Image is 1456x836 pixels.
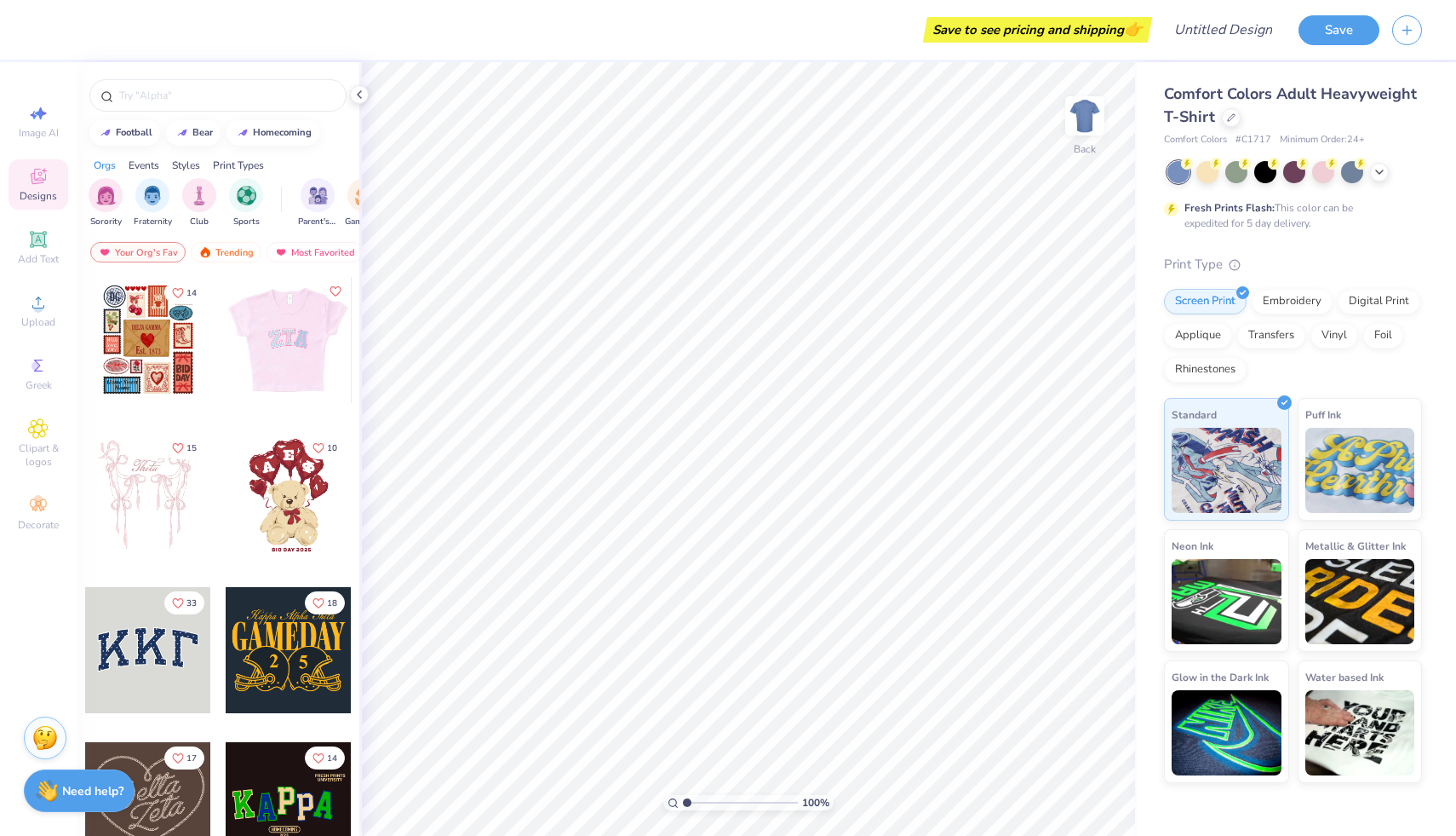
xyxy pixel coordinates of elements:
img: Standard [1172,428,1281,513]
button: Like [164,281,204,304]
div: Rhinestones [1164,357,1247,383]
span: 👉 [1124,19,1143,39]
span: Greek [26,378,52,392]
span: Sports [233,216,260,228]
span: Metallic & Glitter Ink [1305,537,1406,555]
span: Designs [20,189,57,203]
button: filter button [89,178,123,228]
img: Metallic & Glitter Ink [1305,559,1415,644]
span: # C1717 [1235,133,1271,147]
img: Game Day Image [355,186,375,205]
button: homecoming [226,120,319,146]
img: Sports Image [237,186,256,205]
div: Most Favorited [267,242,363,262]
button: Like [305,591,345,614]
span: Sorority [90,216,122,228]
span: Water based Ink [1305,668,1384,686]
span: 17 [186,754,197,763]
div: Foil [1363,323,1403,349]
button: Like [305,747,345,770]
span: Image AI [19,126,59,140]
div: Embroidery [1252,289,1333,314]
img: Neon Ink [1172,559,1281,644]
button: Like [164,436,204,459]
strong: Fresh Prints Flash: [1184,201,1275,215]
div: filter for Game Day [345,178,384,228]
div: Save to see pricing and shipping [927,17,1148,43]
span: Standard [1172,406,1217,424]
div: Trending [191,242,261,262]
img: Puff Ink [1305,428,1415,513]
div: Back [1074,141,1096,157]
img: Glow in the Dark Ink [1172,690,1281,775]
button: filter button [298,178,337,228]
div: Events [129,158,159,173]
div: Styles [172,158,200,173]
img: trend_line.gif [99,128,112,138]
button: filter button [229,178,263,228]
div: Your Org's Fav [90,242,186,262]
span: Puff Ink [1305,406,1341,424]
span: Parent's Weekend [298,216,337,228]
div: filter for Club [182,178,216,228]
span: Upload [21,315,55,329]
span: 18 [327,599,337,608]
img: Back [1068,99,1102,133]
img: Water based Ink [1305,690,1415,775]
button: Like [325,281,346,302]
span: Neon Ink [1172,537,1213,555]
button: filter button [134,178,172,228]
span: Glow in the Dark Ink [1172,668,1269,686]
span: Game Day [345,216,384,228]
span: 15 [186,444,197,453]
button: Like [164,747,204,770]
img: Fraternity Image [143,186,162,205]
img: trend_line.gif [175,128,189,138]
div: homecoming [253,128,312,137]
div: filter for Fraternity [134,178,172,228]
span: 100 % [802,795,829,810]
strong: Need help? [62,783,123,799]
input: Try "Alpha" [118,87,335,104]
button: bear [166,120,221,146]
img: most_fav.gif [274,246,288,258]
img: Sorority Image [96,186,116,205]
span: 10 [327,444,337,453]
div: Digital Print [1338,289,1420,314]
div: This color can be expedited for 5 day delivery. [1184,200,1394,231]
input: Untitled Design [1161,13,1286,47]
img: trending.gif [198,246,212,258]
div: Orgs [94,158,116,173]
button: Like [164,591,204,614]
span: Comfort Colors [1164,133,1227,147]
div: Applique [1164,323,1232,349]
div: filter for Parent's Weekend [298,178,337,228]
span: Clipart & logos [9,441,68,469]
span: Minimum Order: 24 + [1280,133,1365,147]
div: football [116,128,152,137]
span: Club [190,216,209,228]
span: 33 [186,599,197,608]
span: Fraternity [134,216,172,228]
img: Club Image [190,186,209,205]
div: Print Types [213,158,264,173]
div: Transfers [1237,323,1305,349]
div: Print Type [1164,255,1422,274]
button: football [89,120,160,146]
span: 14 [186,289,197,297]
div: Vinyl [1310,323,1358,349]
span: Decorate [18,518,59,532]
div: filter for Sorority [89,178,123,228]
span: 14 [327,754,337,763]
button: filter button [182,178,216,228]
div: filter for Sports [229,178,263,228]
span: Comfort Colors Adult Heavyweight T-Shirt [1164,84,1417,127]
button: Save [1298,15,1379,45]
button: Like [305,436,345,459]
img: Parent's Weekend Image [308,186,328,205]
button: filter button [345,178,384,228]
img: most_fav.gif [98,246,112,258]
div: bear [192,128,213,137]
span: Add Text [18,252,59,266]
div: Screen Print [1164,289,1247,314]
